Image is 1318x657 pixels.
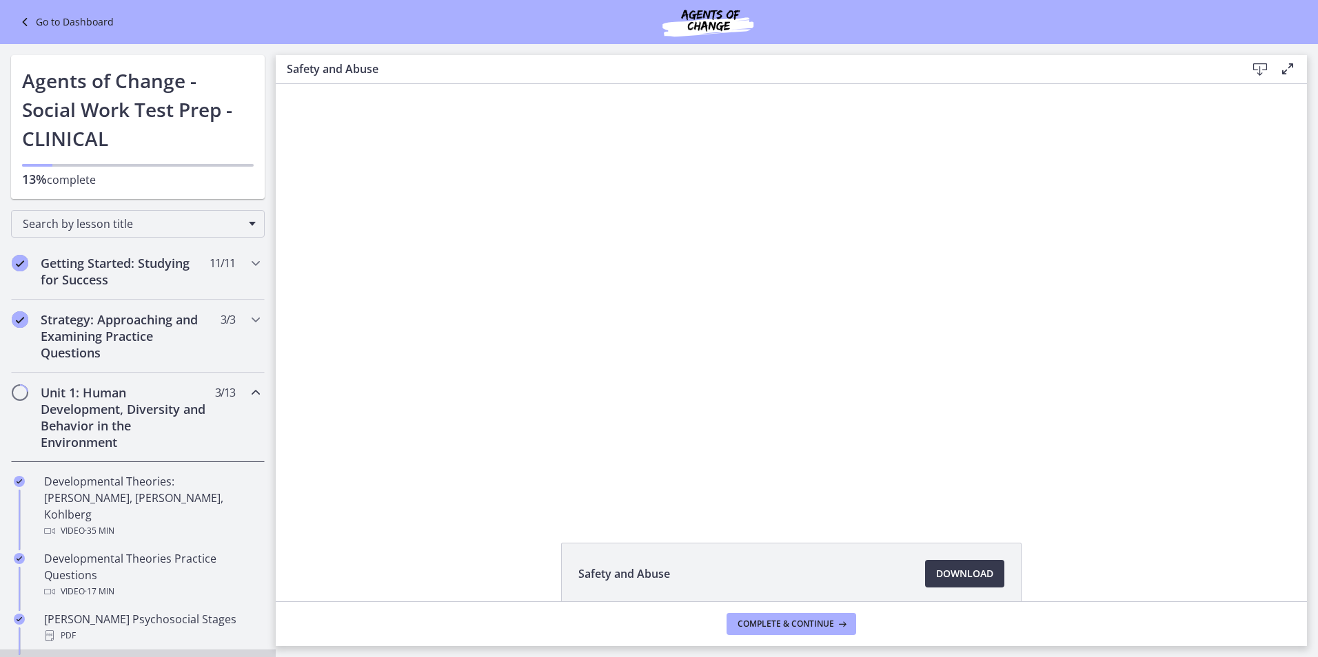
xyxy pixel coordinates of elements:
[85,583,114,600] span: · 17 min
[44,523,259,539] div: Video
[625,6,791,39] img: Agents of Change
[215,384,235,401] span: 3 / 13
[14,476,25,487] i: Completed
[17,14,114,30] a: Go to Dashboard
[41,255,209,288] h2: Getting Started: Studying for Success
[44,611,259,644] div: [PERSON_NAME] Psychosocial Stages
[44,550,259,600] div: Developmental Theories Practice Questions
[578,565,670,582] span: Safety and Abuse
[12,311,28,328] i: Completed
[22,66,254,153] h1: Agents of Change - Social Work Test Prep - CLINICAL
[44,627,259,644] div: PDF
[210,255,235,271] span: 11 / 11
[23,216,242,231] span: Search by lesson title
[22,171,47,187] span: 13%
[738,618,834,629] span: Complete & continue
[727,613,856,635] button: Complete & continue
[12,255,28,271] i: Completed
[14,553,25,564] i: Completed
[276,84,1307,511] iframe: Video Lesson
[925,560,1004,587] a: Download
[936,565,993,582] span: Download
[287,61,1224,77] h3: Safety and Abuse
[11,210,265,238] div: Search by lesson title
[85,523,114,539] span: · 35 min
[14,614,25,625] i: Completed
[44,473,259,539] div: Developmental Theories: [PERSON_NAME], [PERSON_NAME], Kohlberg
[221,311,235,328] span: 3 / 3
[41,384,209,450] h2: Unit 1: Human Development, Diversity and Behavior in the Environment
[41,311,209,361] h2: Strategy: Approaching and Examining Practice Questions
[22,171,254,188] p: complete
[44,583,259,600] div: Video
